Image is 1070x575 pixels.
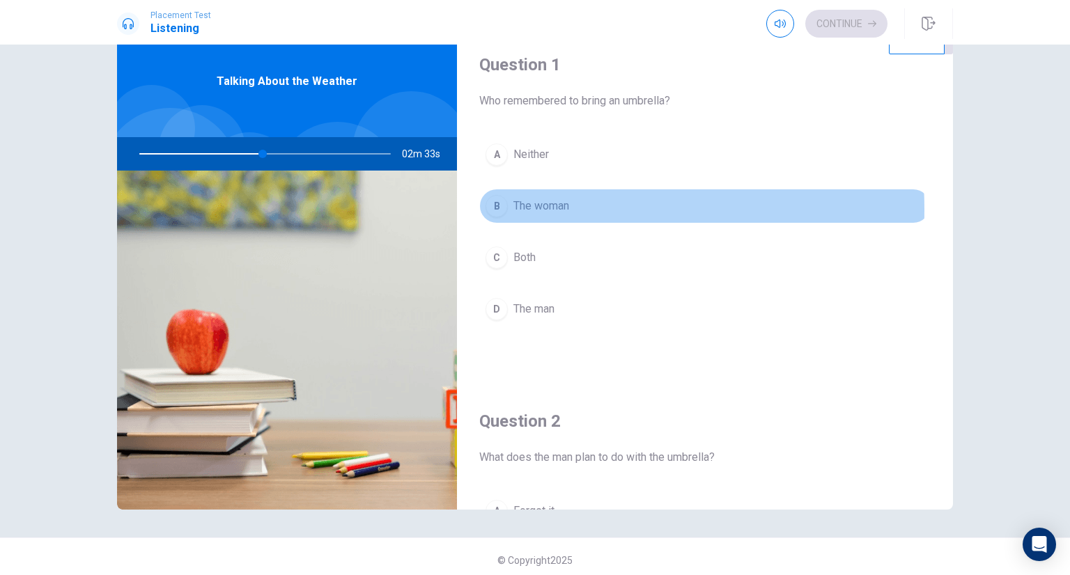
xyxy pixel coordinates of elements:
button: ANeither [479,137,931,172]
span: Forget it [513,503,555,519]
span: What does the man plan to do with the umbrella? [479,449,931,466]
h4: Question 1 [479,54,931,76]
span: The woman [513,198,569,214]
span: Talking About the Weather [217,73,357,90]
button: CBoth [479,240,931,275]
span: Both [513,249,536,266]
button: DThe man [479,292,931,326]
button: BThe woman [479,189,931,223]
span: Neither [513,146,549,163]
h1: Listening [150,20,211,37]
span: © Copyright 2025 [497,555,573,566]
h4: Question 2 [479,410,931,432]
div: Open Intercom Messenger [1023,528,1056,561]
div: D [486,298,508,320]
span: Placement Test [150,10,211,20]
div: A [486,500,508,522]
button: AForget it [479,494,931,528]
div: A [486,143,508,166]
img: Talking About the Weather [117,171,457,510]
div: B [486,195,508,217]
span: The man [513,301,555,317]
span: 02m 33s [402,137,451,171]
span: Who remembered to bring an umbrella? [479,93,931,109]
div: C [486,246,508,269]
